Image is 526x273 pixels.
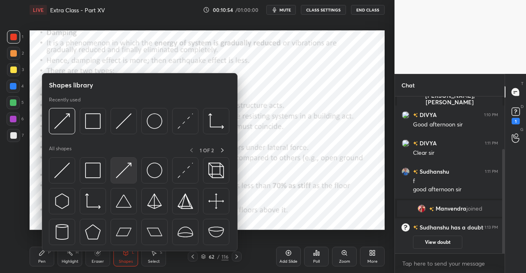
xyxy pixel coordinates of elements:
img: svg+xml;charset=utf-8,%3Csvg%20xmlns%3D%22http%3A%2F%2Fwww.w3.org%2F2000%2Fsvg%22%20width%3D%2234... [85,113,101,129]
img: svg+xml;charset=utf-8,%3Csvg%20xmlns%3D%22http%3A%2F%2Fwww.w3.org%2F2000%2Fsvg%22%20width%3D%2228... [54,224,70,240]
div: / [217,254,220,259]
div: good afternoon sir [413,186,498,194]
img: svg+xml;charset=utf-8,%3Csvg%20xmlns%3D%22http%3A%2F%2Fwww.w3.org%2F2000%2Fsvg%22%20width%3D%2234... [178,193,193,209]
img: svg+xml;charset=utf-8,%3Csvg%20xmlns%3D%22http%3A%2F%2Fwww.w3.org%2F2000%2Fsvg%22%20width%3D%2236... [147,113,162,129]
img: svg+xml;charset=utf-8,%3Csvg%20xmlns%3D%22http%3A%2F%2Fwww.w3.org%2F2000%2Fsvg%22%20width%3D%2238... [116,193,131,209]
div: Good afternoon sir [413,121,498,129]
div: 6 [7,112,24,126]
p: T [521,80,524,87]
button: End Class [351,5,385,15]
img: svg+xml;charset=utf-8,%3Csvg%20xmlns%3D%22http%3A%2F%2Fwww.w3.org%2F2000%2Fsvg%22%20width%3D%2244... [116,224,131,240]
div: 62 [208,254,216,259]
div: f [413,177,498,186]
div: 1:11 PM [485,169,498,174]
div: Eraser [92,259,104,264]
button: View doubt [413,236,462,249]
span: Manvendra [436,205,466,212]
img: d297cefee3704cf5b03a69710d18ea97.jpg [418,204,426,213]
div: Clear sir [413,149,498,157]
div: P [48,250,51,255]
img: svg+xml;charset=utf-8,%3Csvg%20xmlns%3D%22http%3A%2F%2Fwww.w3.org%2F2000%2Fsvg%22%20width%3D%2233... [85,193,101,209]
div: Select [148,259,160,264]
div: 3 [7,63,24,76]
p: All shapes [49,145,72,156]
img: svg+xml;charset=utf-8,%3Csvg%20xmlns%3D%22http%3A%2F%2Fwww.w3.org%2F2000%2Fsvg%22%20width%3D%2235... [208,163,224,178]
p: Chat [395,74,421,96]
img: svg+xml;charset=utf-8,%3Csvg%20xmlns%3D%22http%3A%2F%2Fwww.w3.org%2F2000%2Fsvg%22%20width%3D%2238... [208,224,224,240]
div: 1:11 PM [485,141,498,146]
img: svg+xml;charset=utf-8,%3Csvg%20xmlns%3D%22http%3A%2F%2Fwww.w3.org%2F2000%2Fsvg%22%20width%3D%2234... [85,224,101,240]
div: Shapes [119,259,133,264]
img: no-rating-badge.077c3623.svg [413,170,418,174]
img: no-rating-badge.077c3623.svg [429,207,434,211]
p: 1 OF 2 [200,147,214,154]
div: Highlight [62,259,78,264]
p: Recently used [49,96,81,103]
button: mute [266,5,296,15]
img: svg+xml;charset=utf-8,%3Csvg%20xmlns%3D%22http%3A%2F%2Fwww.w3.org%2F2000%2Fsvg%22%20width%3D%2230... [54,193,70,209]
h5: Shapes library [49,80,93,90]
img: svg+xml;charset=utf-8,%3Csvg%20xmlns%3D%22http%3A%2F%2Fwww.w3.org%2F2000%2Fsvg%22%20width%3D%2233... [208,113,224,129]
div: 1:10 PM [484,112,498,117]
div: 7 [7,129,24,142]
h6: DIVYA [418,139,437,147]
div: Add Slide [279,259,298,264]
img: svg+xml;charset=utf-8,%3Csvg%20xmlns%3D%22http%3A%2F%2Fwww.w3.org%2F2000%2Fsvg%22%20width%3D%2240... [208,193,224,209]
img: no-rating-badge.077c3623.svg [413,141,418,146]
img: svg+xml;charset=utf-8,%3Csvg%20xmlns%3D%22http%3A%2F%2Fwww.w3.org%2F2000%2Fsvg%22%20width%3D%2230... [116,163,131,178]
div: Zoom [339,259,350,264]
h6: Sudhanshu [418,224,449,231]
h6: Sudhanshu [418,167,449,176]
div: 4 [7,80,24,93]
img: svg+xml;charset=utf-8,%3Csvg%20xmlns%3D%22http%3A%2F%2Fwww.w3.org%2F2000%2Fsvg%22%20width%3D%2236... [147,163,162,178]
div: 1:13 PM [484,225,498,230]
img: 3 [401,139,410,147]
div: S [160,250,162,255]
img: no-rating-badge.077c3623.svg [413,113,418,117]
div: grid [395,96,505,254]
h4: Extra Class - Part XV [50,6,105,14]
p: D [521,103,524,110]
img: svg+xml;charset=utf-8,%3Csvg%20xmlns%3D%22http%3A%2F%2Fwww.w3.org%2F2000%2Fsvg%22%20width%3D%2230... [54,163,70,178]
span: mute [279,7,291,13]
div: L [132,250,134,255]
button: CLASS SETTINGS [301,5,346,15]
img: svg+xml;charset=utf-8,%3Csvg%20xmlns%3D%22http%3A%2F%2Fwww.w3.org%2F2000%2Fsvg%22%20width%3D%2234... [147,193,162,209]
h6: DIVYA [418,110,437,119]
span: joined [466,205,482,212]
div: 1 [512,118,520,124]
img: svg+xml;charset=utf-8,%3Csvg%20xmlns%3D%22http%3A%2F%2Fwww.w3.org%2F2000%2Fsvg%22%20width%3D%2230... [178,113,193,129]
div: 5 [7,96,24,109]
img: svg+xml;charset=utf-8,%3Csvg%20xmlns%3D%22http%3A%2F%2Fwww.w3.org%2F2000%2Fsvg%22%20width%3D%2230... [116,113,131,129]
div: 116 [221,253,228,260]
div: 2 [7,47,24,60]
img: 2310f26a01f1451db1737067555323cb.jpg [401,167,410,176]
div: Pen [38,259,46,264]
img: svg+xml;charset=utf-8,%3Csvg%20xmlns%3D%22http%3A%2F%2Fwww.w3.org%2F2000%2Fsvg%22%20width%3D%2244... [147,224,162,240]
img: svg+xml;charset=utf-8,%3Csvg%20xmlns%3D%22http%3A%2F%2Fwww.w3.org%2F2000%2Fsvg%22%20width%3D%2234... [85,163,101,178]
div: 1 [7,30,23,44]
div: Poll [313,259,320,264]
p: G [520,126,524,133]
div: LIVE [30,5,47,15]
span: has a doubt [449,224,483,231]
img: no-rating-badge.077c3623.svg [413,224,418,231]
img: svg+xml;charset=utf-8,%3Csvg%20xmlns%3D%22http%3A%2F%2Fwww.w3.org%2F2000%2Fsvg%22%20width%3D%2230... [54,113,70,129]
img: 3 [401,111,410,119]
img: svg+xml;charset=utf-8,%3Csvg%20xmlns%3D%22http%3A%2F%2Fwww.w3.org%2F2000%2Fsvg%22%20width%3D%2230... [178,163,193,178]
img: svg+xml;charset=utf-8,%3Csvg%20xmlns%3D%22http%3A%2F%2Fwww.w3.org%2F2000%2Fsvg%22%20width%3D%2238... [178,224,193,240]
div: More [367,259,378,264]
div: H [76,250,78,255]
